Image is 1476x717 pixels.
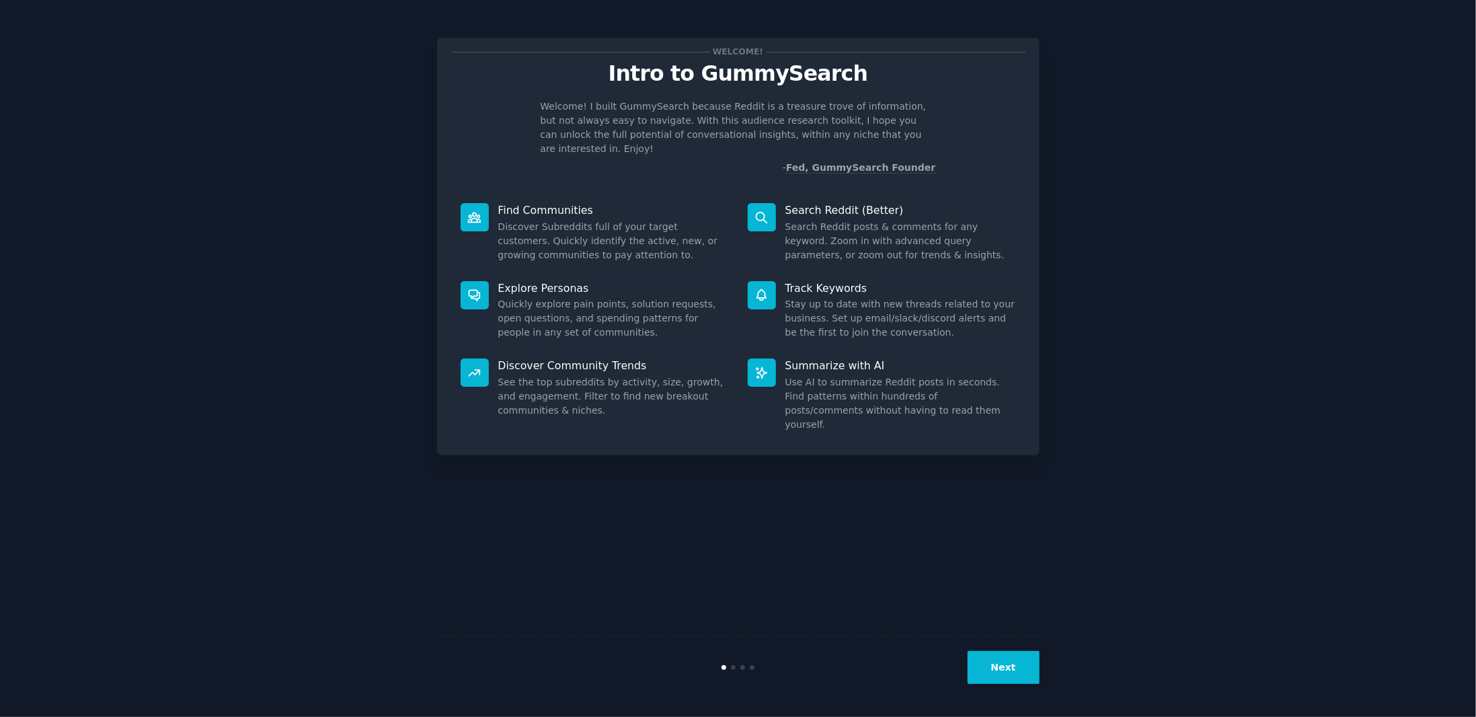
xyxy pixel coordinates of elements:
p: Find Communities [498,203,729,217]
p: Intro to GummySearch [451,62,1025,85]
dd: Discover Subreddits full of your target customers. Quickly identify the active, new, or growing c... [498,220,729,262]
p: Welcome! I built GummySearch because Reddit is a treasure trove of information, but not always ea... [541,100,936,156]
button: Next [968,651,1040,684]
dd: Search Reddit posts & comments for any keyword. Zoom in with advanced query parameters, or zoom o... [785,220,1016,262]
p: Discover Community Trends [498,358,729,373]
p: Search Reddit (Better) [785,203,1016,217]
p: Explore Personas [498,281,729,295]
dd: Stay up to date with new threads related to your business. Set up email/slack/discord alerts and ... [785,297,1016,340]
dd: See the top subreddits by activity, size, growth, and engagement. Filter to find new breakout com... [498,375,729,418]
div: - [783,161,936,175]
p: Summarize with AI [785,358,1016,373]
dd: Quickly explore pain points, solution requests, open questions, and spending patterns for people ... [498,297,729,340]
p: Track Keywords [785,281,1016,295]
a: Fed, GummySearch Founder [786,162,936,174]
span: Welcome! [710,45,765,59]
dd: Use AI to summarize Reddit posts in seconds. Find patterns within hundreds of posts/comments with... [785,375,1016,432]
